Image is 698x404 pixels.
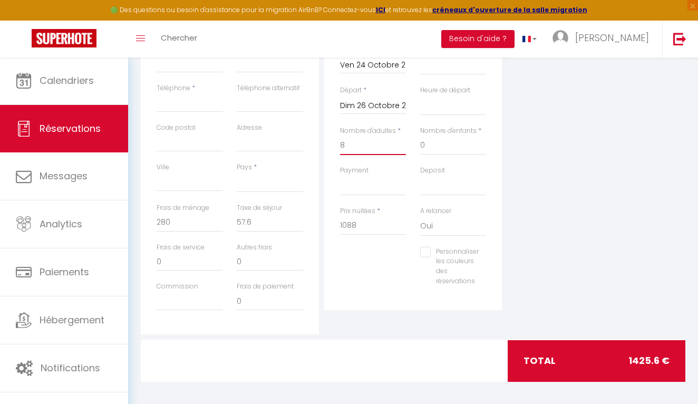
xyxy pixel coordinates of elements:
label: Personnaliser les couleurs des réservations [431,247,479,286]
span: [PERSON_NAME] [575,31,649,44]
button: Ouvrir le widget de chat LiveChat [8,4,40,36]
label: Code postal [157,123,196,133]
span: Analytics [40,217,82,230]
a: ICI [376,5,385,14]
img: ... [552,30,568,46]
label: A relancer [420,206,451,216]
img: logout [673,32,686,45]
label: Frais de service [157,243,205,253]
label: Autres frais [237,243,272,253]
label: Frais de paiement [237,282,294,292]
a: créneaux d'ouverture de la salle migration [432,5,587,14]
label: Nombre d'enfants [420,126,477,136]
a: Chercher [153,21,205,57]
label: Taxe de séjour [237,203,282,213]
label: Départ [340,85,362,95]
label: Nombre d'adultes [340,126,396,136]
label: Téléphone [157,83,190,93]
label: Pays [237,162,252,172]
span: Chercher [161,32,197,43]
label: Frais de ménage [157,203,209,213]
label: Adresse [237,123,262,133]
span: Calendriers [40,74,94,87]
span: Hébergement [40,313,104,326]
span: Messages [40,169,88,182]
span: Réservations [40,122,101,135]
button: Besoin d'aide ? [441,30,515,48]
label: Téléphone alternatif [237,83,300,93]
label: Commission [157,282,198,292]
label: Heure de départ [420,85,470,95]
label: Ville [157,162,169,172]
label: Deposit [420,166,445,176]
label: Payment [340,166,369,176]
div: total [508,340,685,381]
span: Paiements [40,265,89,278]
span: 1425.6 € [628,353,670,368]
span: Notifications [41,361,100,374]
label: Prix nuitées [340,206,375,216]
a: ... [PERSON_NAME] [545,21,662,57]
img: Super Booking [32,29,96,47]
